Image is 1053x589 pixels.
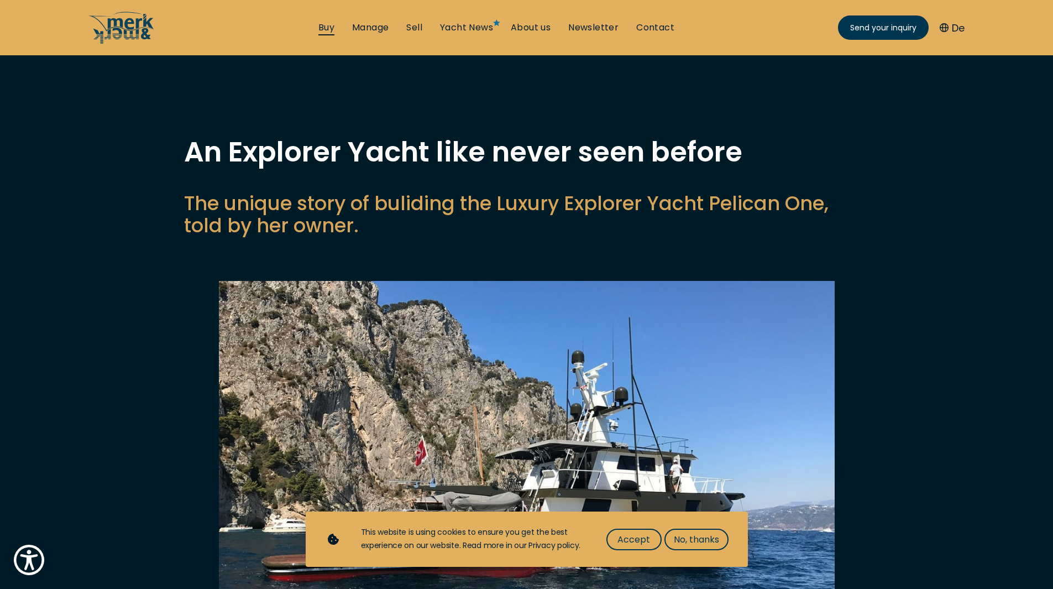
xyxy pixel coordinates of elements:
a: Buy [318,22,334,34]
button: No, thanks [664,529,729,550]
a: Sell [406,22,422,34]
span: No, thanks [674,533,719,546]
button: De [940,20,965,35]
a: / [88,35,155,48]
a: Newsletter [568,22,619,34]
a: About us [511,22,551,34]
p: The unique story of buliding the Luxury Explorer Yacht Pelican One, told by her owner. [184,192,869,237]
a: Send your inquiry [838,15,929,40]
span: Accept [617,533,650,546]
a: Yacht News [440,22,493,34]
a: Manage [352,22,389,34]
span: Send your inquiry [850,22,916,34]
h1: An Explorer Yacht like never seen before [184,138,869,166]
a: Contact [636,22,674,34]
button: Accept [606,529,662,550]
div: This website is using cookies to ensure you get the best experience on our website. Read more in ... [361,526,584,552]
a: Privacy policy [528,540,579,551]
button: Show Accessibility Preferences [11,542,47,578]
